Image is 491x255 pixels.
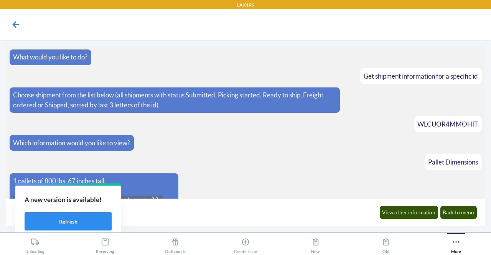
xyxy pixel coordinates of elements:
[440,206,477,219] button: Back to menu
[280,233,351,254] button: New
[96,235,114,254] div: Receiving
[451,235,461,254] div: More
[13,90,336,110] p: Choose shipment from the list below (all shipments with status Submitted, Picking started, Ready ...
[25,195,112,205] p: A new version is available!
[13,176,175,186] p: 1 pallets of 800 lbs, 67 inches tall.
[234,235,257,254] div: Create Issue
[382,235,390,254] div: Old
[237,2,254,8] p: LAX1RS
[211,233,281,254] button: Create Issue
[428,158,478,166] span: Pallet Dimensions
[364,72,478,80] span: Get shipment information for a specific id
[421,233,491,254] button: More
[13,138,130,148] p: Which information would you like to view?
[417,120,478,128] span: WLCUOR4MMOHIT
[351,233,421,254] button: Old
[380,206,438,219] button: View other information
[25,212,112,230] button: Refresh
[25,235,44,254] div: Unloading
[70,233,140,254] button: Receiving
[311,235,320,254] div: New
[140,233,211,254] button: Outbounds
[13,52,87,62] p: What would you like to do?
[165,235,186,254] div: Outbounds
